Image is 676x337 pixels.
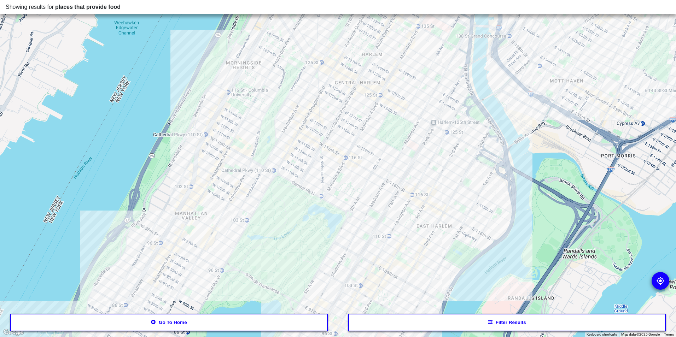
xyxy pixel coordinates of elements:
button: Filter results [348,314,666,331]
span: Map data ©2025 Google [621,332,660,336]
a: Terms (opens in new tab) [664,332,674,336]
button: Keyboard shortcuts [587,332,617,337]
img: go to my location [656,277,665,285]
img: Google [2,328,25,337]
span: places that provide food [55,4,121,10]
a: Open this area in Google Maps (opens a new window) [2,328,25,337]
div: Showing results for [6,3,670,11]
button: Go to home [10,314,328,331]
